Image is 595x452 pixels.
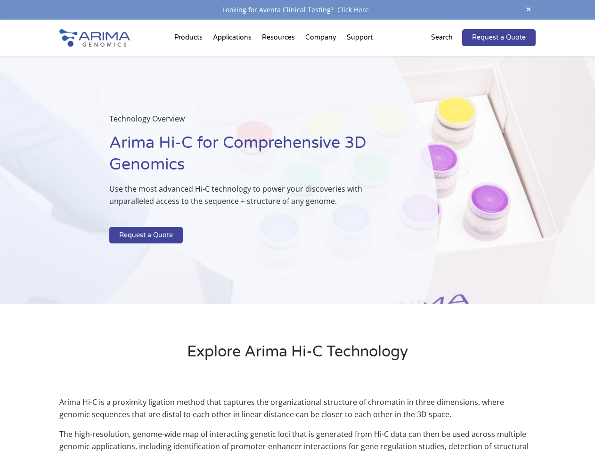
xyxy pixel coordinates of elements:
p: Arima Hi-C is a proximity ligation method that captures the organizational structure of chromatin... [59,396,535,428]
h2: Explore Arima Hi-C Technology [59,341,535,370]
p: Technology Overview [109,113,391,132]
img: Arima-Genomics-logo [59,29,130,47]
a: Request a Quote [109,227,183,244]
h1: Arima Hi-C for Comprehensive 3D Genomics [109,132,391,183]
p: Search [431,32,453,44]
p: Use the most advanced Hi-C technology to power your discoveries with unparalleled access to the s... [109,183,391,215]
a: Click Here [334,5,373,14]
a: Request a Quote [462,29,536,46]
div: Looking for Aventa Clinical Testing? [59,4,535,16]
